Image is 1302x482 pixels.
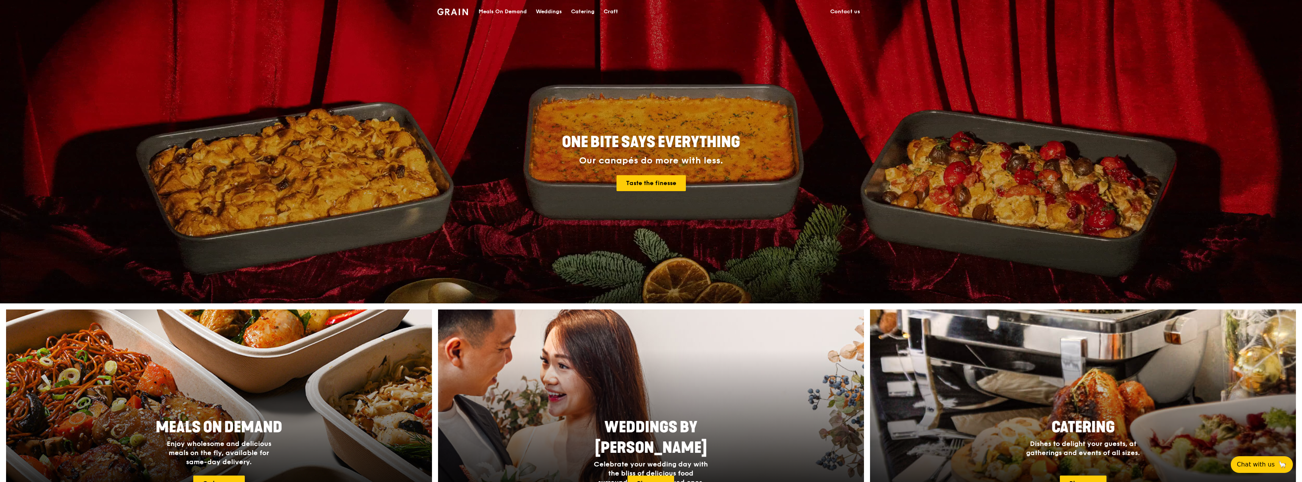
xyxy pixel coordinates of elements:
[571,0,595,23] div: Catering
[536,0,562,23] div: Weddings
[531,0,566,23] a: Weddings
[1231,456,1293,473] button: Chat with us🦙
[156,418,282,436] span: Meals On Demand
[595,418,707,457] span: Weddings by [PERSON_NAME]
[599,0,623,23] a: Craft
[1278,460,1287,469] span: 🦙
[437,8,468,15] img: Grain
[566,0,599,23] a: Catering
[1026,440,1140,457] span: Dishes to delight your guests, at gatherings and events of all sizes.
[826,0,865,23] a: Contact us
[1237,460,1275,469] span: Chat with us
[167,440,271,466] span: Enjoy wholesome and delicious meals on the fly, available for same-day delivery.
[617,175,686,191] a: Taste the finesse
[479,0,527,23] div: Meals On Demand
[604,0,618,23] div: Craft
[1052,418,1115,436] span: Catering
